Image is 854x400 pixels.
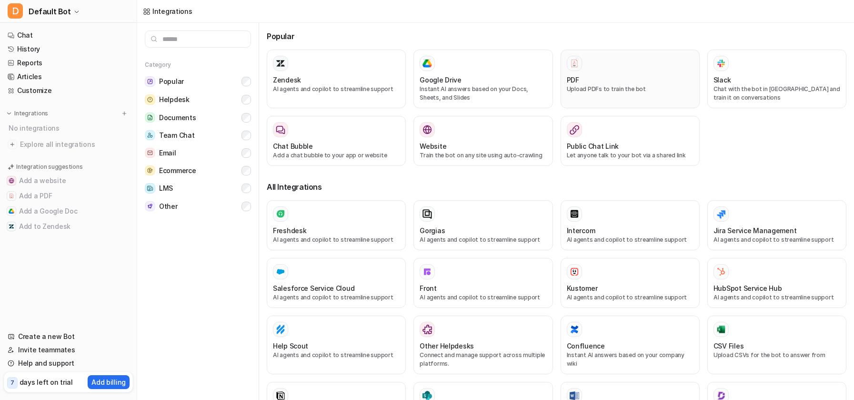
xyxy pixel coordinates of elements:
[4,173,133,188] button: Add a websiteAdd a website
[567,226,595,236] h3: Intercom
[9,224,14,229] img: Add to Zendesk
[145,126,251,144] button: Team ChatTeam Chat
[145,148,155,158] img: Email
[273,351,400,359] p: AI agents and copilot to streamline support
[567,341,605,351] h3: Confluence
[713,351,840,359] p: Upload CSVs for the bot to answer from
[145,183,155,194] img: LMS
[713,283,782,293] h3: HubSpot Service Hub
[273,283,354,293] h3: Salesforce Service Cloud
[159,148,176,158] span: Email
[567,236,693,244] p: AI agents and copilot to streamline support
[159,113,196,123] span: Documents
[91,377,126,387] p: Add billing
[121,110,128,117] img: menu_add.svg
[561,200,700,250] button: IntercomAI agents and copilot to streamline support
[422,59,432,68] img: Google Drive
[422,125,432,134] img: Website
[4,109,51,118] button: Integrations
[4,70,133,83] a: Articles
[145,91,251,109] button: HelpdeskHelpdesk
[267,181,846,193] h3: All Integrations
[4,138,133,151] a: Explore all integrations
[567,141,619,151] h3: Public Chat Link
[413,200,553,250] button: GorgiasAI agents and copilot to streamline support
[420,236,546,244] p: AI agents and copilot to streamline support
[267,258,406,308] button: Salesforce Service Cloud Salesforce Service CloudAI agents and copilot to streamline support
[273,85,400,93] p: AI agents and copilot to streamline support
[14,110,48,117] p: Integrations
[276,267,285,277] img: Salesforce Service Cloud
[29,5,71,18] span: Default Bot
[145,94,155,105] img: Helpdesk
[145,201,155,211] img: Other
[273,75,301,85] h3: Zendesk
[273,141,313,151] h3: Chat Bubble
[145,179,251,197] button: LMSLMS
[422,267,432,277] img: Front
[4,84,133,97] a: Customize
[16,163,82,171] p: Integration suggestions
[159,131,194,140] span: Team Chat
[9,208,14,214] img: Add a Google Doc
[561,316,700,374] button: ConfluenceConfluenceInstant AI answers based on your company wiki
[8,3,23,19] span: D
[4,188,133,204] button: Add a PDFAdd a PDF
[145,197,251,215] button: OtherOther
[20,377,73,387] p: days left on trial
[273,226,306,236] h3: Freshdesk
[567,85,693,93] p: Upload PDFs to train the bot
[570,59,579,68] img: PDF
[273,293,400,302] p: AI agents and copilot to streamline support
[420,151,546,160] p: Train the bot on any site using auto-crawling
[561,50,700,108] button: PDFPDFUpload PDFs to train the bot
[4,357,133,370] a: Help and support
[152,6,192,16] div: Integrations
[4,29,133,42] a: Chat
[145,61,251,69] h5: Category
[9,178,14,184] img: Add a website
[420,293,546,302] p: AI agents and copilot to streamline support
[707,200,846,250] button: Jira Service ManagementAI agents and copilot to streamline support
[159,202,178,211] span: Other
[267,116,406,166] button: Chat BubbleAdd a chat bubble to your app or website
[4,219,133,234] button: Add to ZendeskAdd to Zendesk
[267,50,406,108] button: ZendeskAI agents and copilot to streamline support
[276,325,285,334] img: Help Scout
[713,85,840,102] p: Chat with the bot in [GEOGRAPHIC_DATA] and train it on conversations
[420,226,445,236] h3: Gorgias
[10,379,14,387] p: 7
[707,258,846,308] button: HubSpot Service HubHubSpot Service HubAI agents and copilot to streamline support
[143,6,192,16] a: Integrations
[413,316,553,374] button: Other HelpdesksOther HelpdesksConnect and manage support across multiple platforms.
[145,144,251,162] button: EmailEmail
[716,58,726,69] img: Slack
[145,165,155,175] img: Ecommerce
[88,375,130,389] button: Add billing
[716,325,726,334] img: CSV Files
[159,77,184,86] span: Popular
[420,75,462,85] h3: Google Drive
[707,316,846,374] button: CSV FilesCSV FilesUpload CSVs for the bot to answer from
[420,341,474,351] h3: Other Helpdesks
[8,140,17,149] img: explore all integrations
[267,200,406,250] button: FreshdeskAI agents and copilot to streamline support
[4,343,133,357] a: Invite teammates
[267,31,846,42] h3: Popular
[145,130,155,140] img: Team Chat
[422,325,432,334] img: Other Helpdesks
[145,76,155,87] img: Popular
[707,50,846,108] button: SlackSlackChat with the bot in [GEOGRAPHIC_DATA] and train it on conversations
[413,258,553,308] button: FrontFrontAI agents and copilot to streamline support
[561,116,700,166] button: Public Chat LinkLet anyone talk to your bot via a shared link
[273,341,308,351] h3: Help Scout
[159,95,190,104] span: Helpdesk
[159,166,196,175] span: Ecommerce
[567,351,693,368] p: Instant AI answers based on your company wiki
[4,330,133,343] a: Create a new Bot
[716,267,726,277] img: HubSpot Service Hub
[273,151,400,160] p: Add a chat bubble to your app or website
[4,204,133,219] button: Add a Google DocAdd a Google Doc
[4,42,133,56] a: History
[713,341,743,351] h3: CSV Files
